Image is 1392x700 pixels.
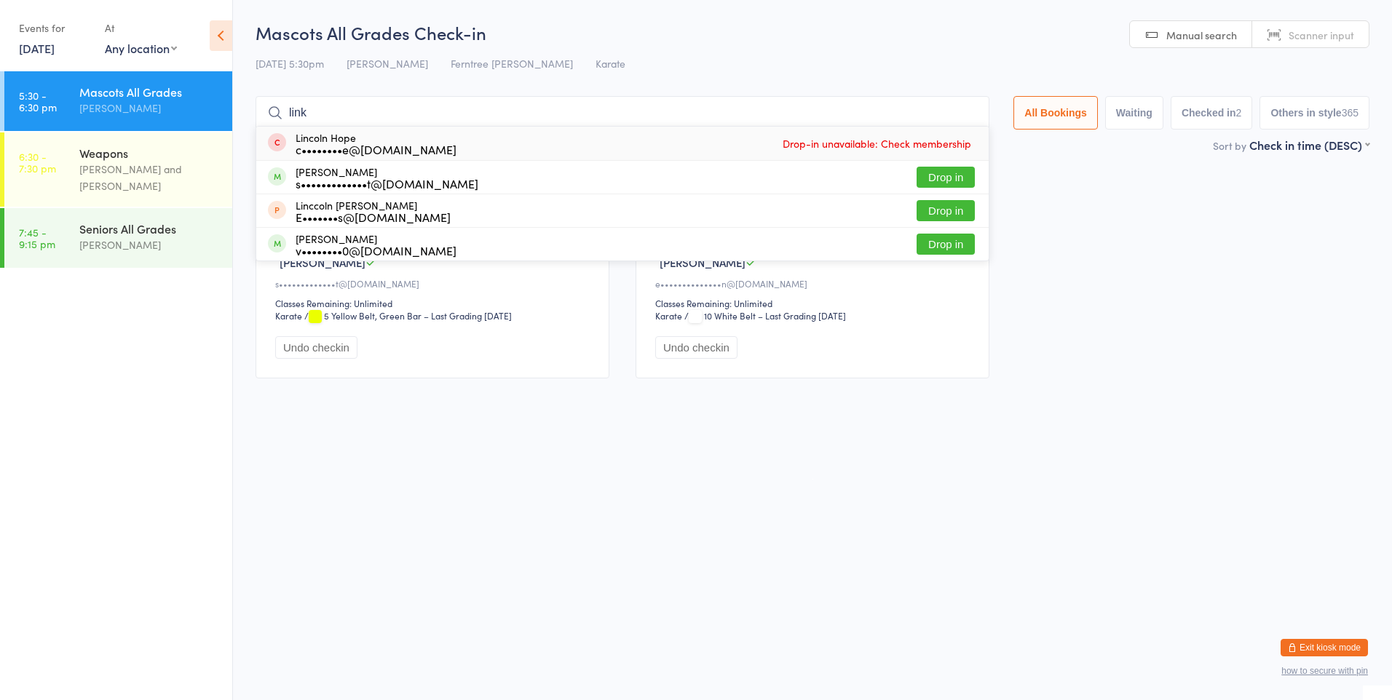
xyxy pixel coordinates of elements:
span: Manual search [1166,28,1237,42]
button: Drop in [917,200,975,221]
span: Scanner input [1289,28,1354,42]
div: Lincoln Hope [296,132,456,155]
div: E•••••••s@[DOMAIN_NAME] [296,211,451,223]
span: / 10 White Belt – Last Grading [DATE] [684,309,846,322]
button: Waiting [1105,96,1163,130]
div: Classes Remaining: Unlimited [275,297,594,309]
a: 6:30 -7:30 pmWeapons[PERSON_NAME] and [PERSON_NAME] [4,132,232,207]
div: [PERSON_NAME] [296,233,456,256]
span: [DATE] 5:30pm [256,56,324,71]
div: Weapons [79,145,220,161]
button: Undo checkin [655,336,737,359]
a: 5:30 -6:30 pmMascots All Grades[PERSON_NAME] [4,71,232,131]
span: / 5 Yellow Belt, Green Bar – Last Grading [DATE] [304,309,512,322]
label: Sort by [1213,138,1246,153]
input: Search [256,96,989,130]
div: [PERSON_NAME] [79,236,220,253]
div: v••••••••0@[DOMAIN_NAME] [296,244,456,256]
div: At [105,16,177,40]
time: 5:30 - 6:30 pm [19,90,57,113]
a: 7:45 -9:15 pmSeniors All Grades[PERSON_NAME] [4,208,232,268]
div: Events for [19,16,90,40]
div: s•••••••••••••t@[DOMAIN_NAME] [296,178,478,189]
button: Others in style365 [1259,96,1369,130]
div: 2 [1236,107,1242,119]
div: Karate [655,309,682,322]
button: Exit kiosk mode [1281,639,1368,656]
div: Classes Remaining: Unlimited [655,297,974,309]
a: [DATE] [19,40,55,56]
span: [PERSON_NAME] [660,255,746,270]
span: Drop-in unavailable: Check membership [779,132,975,154]
span: Karate [596,56,625,71]
button: Undo checkin [275,336,357,359]
button: how to secure with pin [1281,666,1368,676]
span: [PERSON_NAME] [347,56,428,71]
button: Drop in [917,234,975,255]
button: Checked in2 [1171,96,1253,130]
div: Check in time (DESC) [1249,137,1369,153]
div: c••••••••e@[DOMAIN_NAME] [296,143,456,155]
div: Any location [105,40,177,56]
div: e••••••••••••••n@[DOMAIN_NAME] [655,277,974,290]
time: 6:30 - 7:30 pm [19,151,56,174]
div: Seniors All Grades [79,220,220,236]
span: [PERSON_NAME] [280,255,365,270]
button: All Bookings [1013,96,1098,130]
div: Karate [275,309,302,322]
div: Mascots All Grades [79,84,220,100]
div: [PERSON_NAME] and [PERSON_NAME] [79,161,220,194]
div: [PERSON_NAME] [79,100,220,116]
button: Drop in [917,167,975,188]
div: 365 [1342,107,1359,119]
div: s•••••••••••••t@[DOMAIN_NAME] [275,277,594,290]
h2: Mascots All Grades Check-in [256,20,1369,44]
span: Ferntree [PERSON_NAME] [451,56,573,71]
time: 7:45 - 9:15 pm [19,226,55,250]
div: Linccoln [PERSON_NAME] [296,199,451,223]
div: [PERSON_NAME] [296,166,478,189]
